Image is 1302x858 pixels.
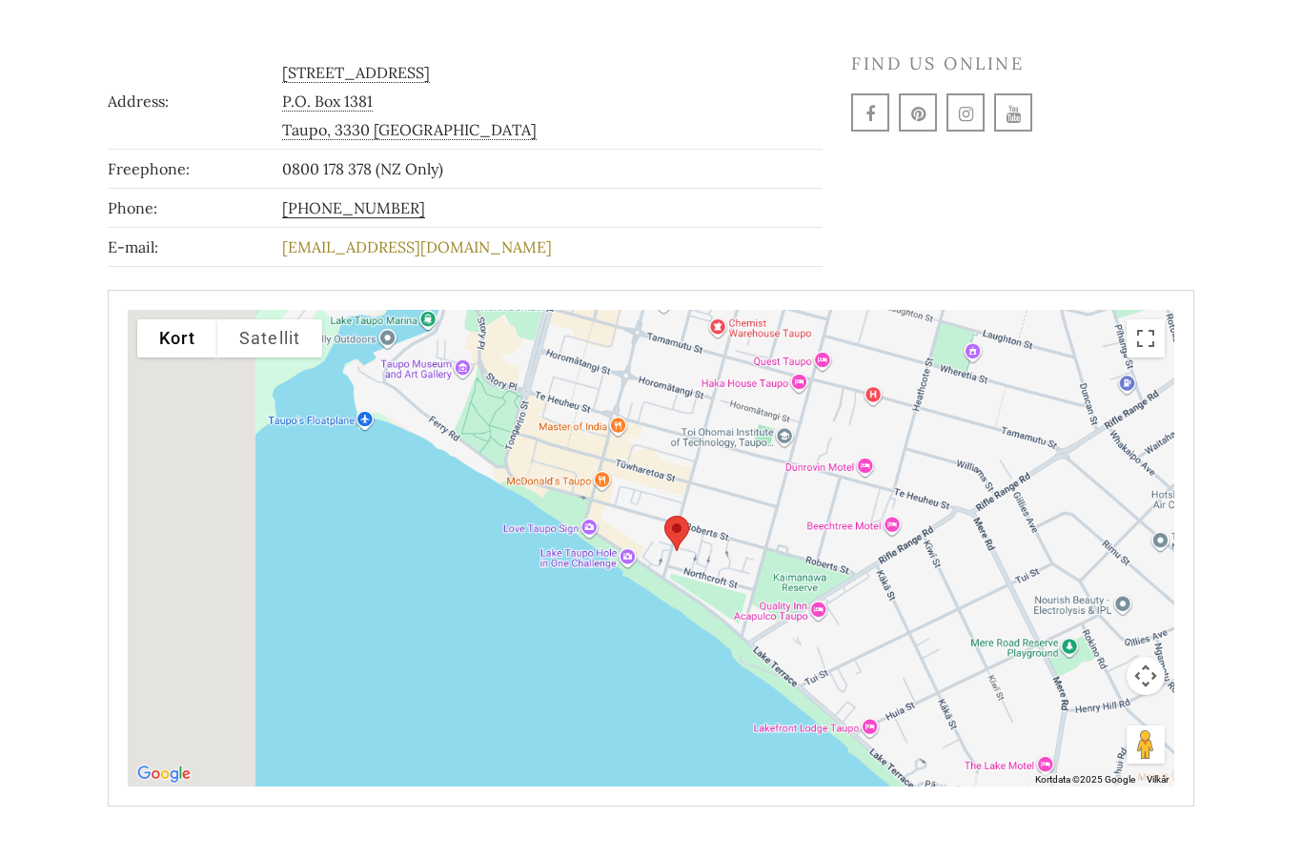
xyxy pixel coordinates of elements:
td: 0800 178 378 (NZ Only) [277,150,823,189]
button: Træk Pegman hen på kortet for at åbne Street View [1127,725,1165,764]
img: Google [132,762,195,786]
button: Vis vejkort [137,319,217,357]
td: Phone: [108,189,277,228]
button: Vis satellitbilleder [217,319,323,357]
a: Åbn dette området i Google Maps (åbner i et nyt vindue) [132,762,195,786]
td: Address: [108,53,277,150]
button: Tastaturgenveje [941,773,1024,811]
td: E-mail: [108,228,277,267]
span: Kortdata ©2025 Google [1035,774,1135,785]
button: Styringselement til kortkamera [1127,657,1165,695]
h4: Find us online [851,53,1194,74]
a: [EMAIL_ADDRESS][DOMAIN_NAME] [282,237,552,256]
div: Contact [657,508,697,559]
button: Slå fuld skærm til/fra [1127,319,1165,357]
div: Contact [128,310,1174,786]
a: Vilkår [1147,774,1169,785]
td: Freephone: [108,150,277,189]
